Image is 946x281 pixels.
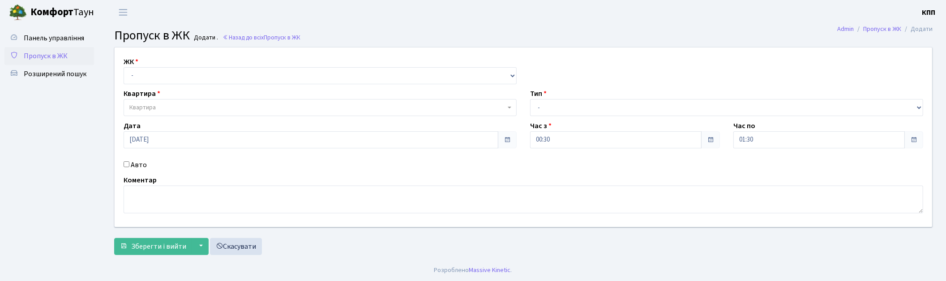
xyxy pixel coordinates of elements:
[4,47,94,65] a: Пропуск в ЖК
[530,88,547,99] label: Тип
[114,26,190,44] span: Пропуск в ЖК
[922,7,935,18] a: КПП
[124,121,141,131] label: Дата
[824,20,946,39] nav: breadcrumb
[264,33,300,42] span: Пропуск в ЖК
[24,33,84,43] span: Панель управління
[4,29,94,47] a: Панель управління
[124,56,138,67] label: ЖК
[131,242,186,251] span: Зберегти і вийти
[434,265,512,275] div: Розроблено .
[193,34,218,42] small: Додати .
[131,160,147,170] label: Авто
[30,5,73,19] b: Комфорт
[30,5,94,20] span: Таун
[733,121,755,131] label: Час по
[129,103,156,112] span: Квартира
[112,5,134,20] button: Переключити навігацію
[223,33,300,42] a: Назад до всіхПропуск в ЖК
[24,69,86,79] span: Розширений пошук
[901,24,933,34] li: Додати
[837,24,854,34] a: Admin
[530,121,552,131] label: Час з
[114,238,192,255] button: Зберегти і вийти
[863,24,901,34] a: Пропуск в ЖК
[9,4,27,22] img: logo.png
[469,265,511,275] a: Massive Kinetic
[124,175,157,186] label: Коментар
[210,238,262,255] a: Скасувати
[24,51,68,61] span: Пропуск в ЖК
[124,88,160,99] label: Квартира
[4,65,94,83] a: Розширений пошук
[922,8,935,17] b: КПП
